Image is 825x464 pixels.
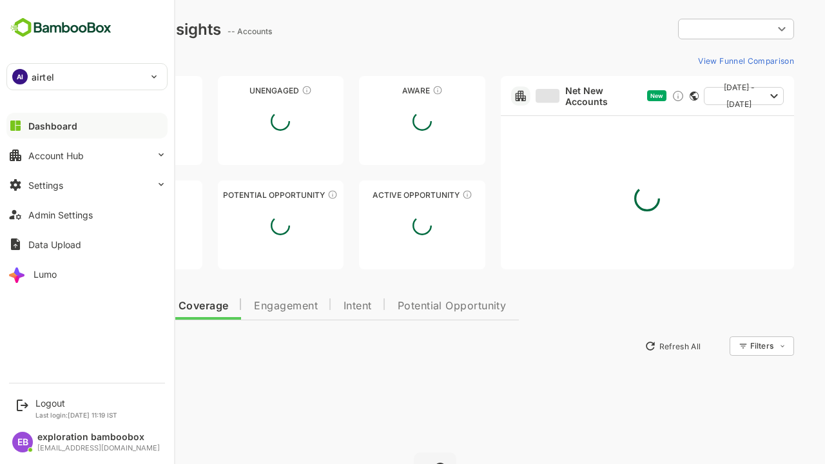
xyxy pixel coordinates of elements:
div: AI [12,69,28,84]
div: These accounts are MQAs and can be passed on to Inside Sales [282,189,293,200]
button: Lumo [6,261,168,287]
div: Discover new ICP-fit accounts showing engagement — via intent surges, anonymous website visits, L... [626,90,639,102]
span: [DATE] - [DATE] [669,79,719,113]
div: Logout [35,398,117,409]
img: BambooboxFullLogoMark.5f36c76dfaba33ec1ec1367b70bb1252.svg [6,15,115,40]
div: Lumo [34,269,57,280]
div: Filters [705,341,728,351]
a: Net New Accounts [490,85,597,107]
div: Dashboard Insights [31,20,176,39]
div: Unreached [31,86,157,95]
button: Settings [6,172,168,198]
div: Potential Opportunity [173,190,299,200]
span: Intent [298,301,327,311]
button: Data Upload [6,231,168,257]
div: Data Upload [28,239,81,250]
div: ​ [633,17,749,41]
div: Settings [28,180,63,191]
span: New [605,92,618,99]
div: exploration bamboobox [37,432,160,443]
button: View Funnel Comparison [648,50,749,71]
div: EB [12,432,33,452]
span: Data Quality and Coverage [44,301,183,311]
p: airtel [32,70,54,84]
div: These accounts have not shown enough engagement and need nurturing [257,85,267,95]
div: Account Hub [28,150,84,161]
button: Account Hub [6,142,168,168]
div: These accounts have just entered the buying cycle and need further nurturing [387,85,398,95]
div: These accounts are warm, further nurturing would qualify them to MQAs [109,189,119,200]
div: Filters [704,334,749,358]
div: Engaged [31,190,157,200]
div: These accounts have not been engaged with for a defined time period [115,85,125,95]
div: Dashboard [28,121,77,131]
div: This card does not support filter and segments [645,92,654,101]
div: Aware [314,86,440,95]
div: These accounts have open opportunities which might be at any of the Sales Stages [417,189,427,200]
span: Potential Opportunity [353,301,461,311]
div: Admin Settings [28,209,93,220]
div: AIairtel [7,64,167,90]
div: Active Opportunity [314,190,440,200]
span: Engagement [209,301,273,311]
button: [DATE] - [DATE] [659,87,739,105]
div: [EMAIL_ADDRESS][DOMAIN_NAME] [37,444,160,452]
button: Refresh All [594,336,661,356]
button: Dashboard [6,113,168,139]
div: Unengaged [173,86,299,95]
p: Last login: [DATE] 11:19 IST [35,411,117,419]
ag: -- Accounts [182,26,231,36]
button: Admin Settings [6,202,168,227]
button: New Insights [31,334,125,358]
